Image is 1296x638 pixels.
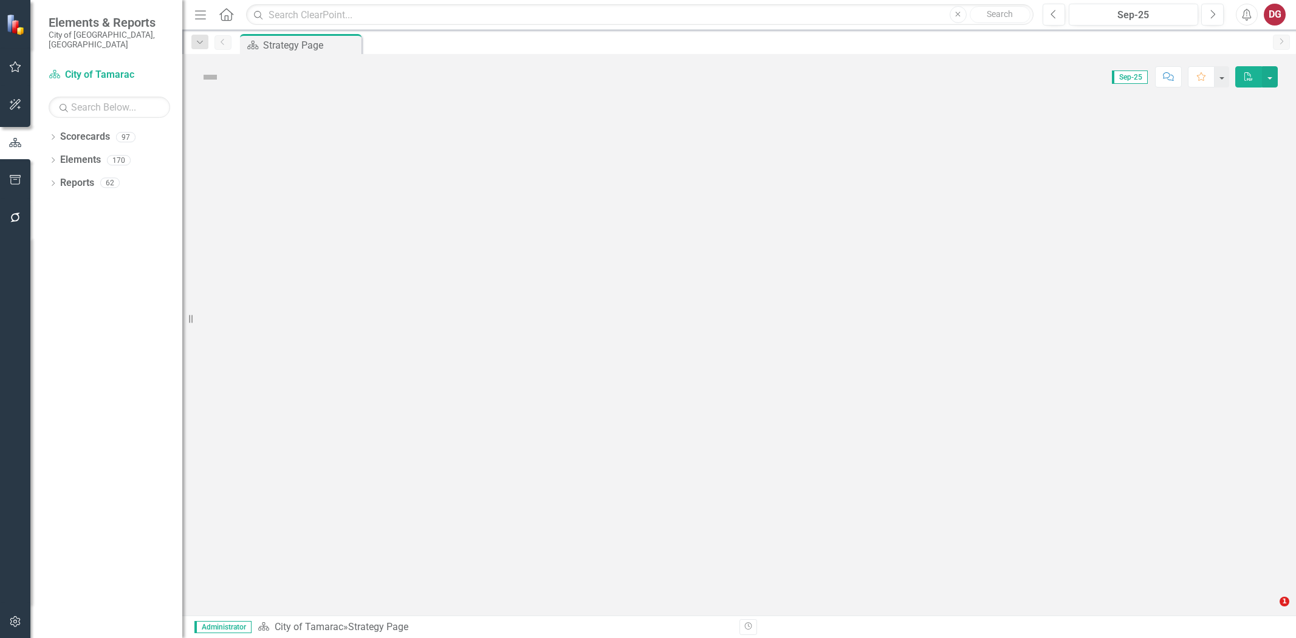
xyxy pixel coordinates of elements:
[246,4,1034,26] input: Search ClearPoint...
[49,68,170,82] a: City of Tamarac
[100,178,120,188] div: 62
[49,30,170,50] small: City of [GEOGRAPHIC_DATA], [GEOGRAPHIC_DATA]
[116,132,135,142] div: 97
[258,620,730,634] div: »
[107,155,131,165] div: 170
[194,621,252,633] span: Administrator
[60,176,94,190] a: Reports
[275,621,343,633] a: City of Tamarac
[5,13,28,36] img: ClearPoint Strategy
[1255,597,1284,626] iframe: Intercom live chat
[60,153,101,167] a: Elements
[263,38,358,53] div: Strategy Page
[348,621,408,633] div: Strategy Page
[1280,597,1289,606] span: 1
[1073,8,1194,22] div: Sep-25
[1112,70,1148,84] span: Sep-25
[49,15,170,30] span: Elements & Reports
[60,130,110,144] a: Scorecards
[1069,4,1198,26] button: Sep-25
[201,67,220,87] img: Not Defined
[1264,4,1286,26] button: DG
[49,97,170,118] input: Search Below...
[987,9,1013,19] span: Search
[970,6,1030,23] button: Search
